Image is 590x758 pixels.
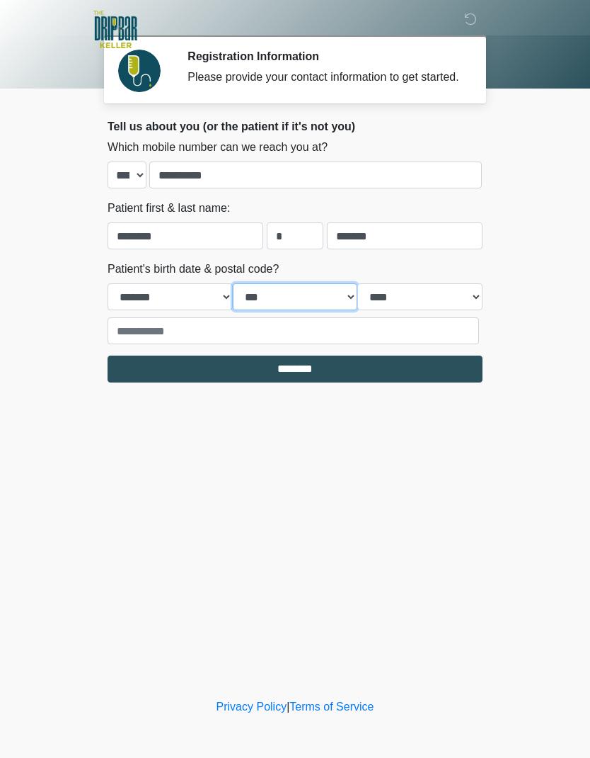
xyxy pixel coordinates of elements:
[118,50,161,92] img: Agent Avatar
[216,701,287,713] a: Privacy Policy
[108,120,482,133] h2: Tell us about you (or the patient if it's not you)
[289,701,374,713] a: Terms of Service
[108,139,328,156] label: Which mobile number can we reach you at?
[108,261,279,278] label: Patient's birth date & postal code?
[187,69,461,86] div: Please provide your contact information to get started.
[287,701,289,713] a: |
[108,200,230,217] label: Patient first & last name:
[93,11,137,48] img: The DRIPBaR - Keller Logo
